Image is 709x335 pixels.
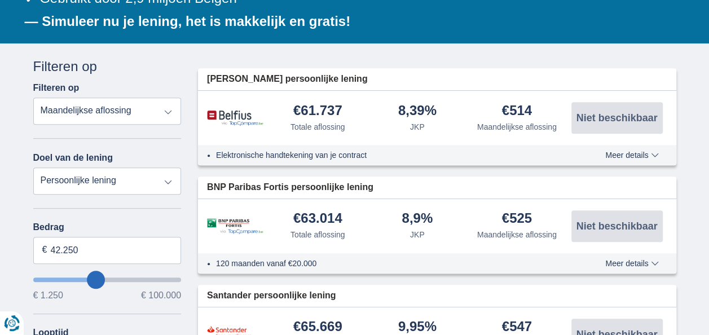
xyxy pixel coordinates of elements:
span: Niet beschikbaar [576,221,657,231]
button: Meer details [597,259,667,268]
b: — Simuleer nu je lening, het is makkelijk en gratis! [25,14,351,29]
span: Meer details [605,151,658,159]
div: €65.669 [293,320,342,335]
div: 8,9% [402,211,433,227]
button: Niet beschikbaar [571,102,663,134]
span: € 1.250 [33,291,63,300]
div: Maandelijkse aflossing [477,121,557,133]
span: [PERSON_NAME] persoonlijke lening [207,73,367,86]
div: €514 [502,104,532,119]
input: wantToBorrow [33,277,182,282]
li: 120 maanden vanaf €20.000 [216,258,564,269]
div: Maandelijkse aflossing [477,229,557,240]
li: Elektronische handtekening van je contract [216,149,564,161]
div: Totale aflossing [290,229,345,240]
span: Meer details [605,259,658,267]
div: Filteren op [33,57,182,76]
span: Niet beschikbaar [576,113,657,123]
span: BNP Paribas Fortis persoonlijke lening [207,181,373,194]
label: Doel van de lening [33,153,113,163]
span: Santander persoonlijke lening [207,289,336,302]
span: € 100.000 [141,291,181,300]
div: €63.014 [293,211,342,227]
img: product.pl.alt Belfius [207,110,263,126]
div: JKP [410,229,425,240]
div: Totale aflossing [290,121,345,133]
div: €61.737 [293,104,342,119]
div: 8,39% [398,104,437,119]
button: Meer details [597,151,667,160]
div: €547 [502,320,532,335]
div: 9,95% [398,320,437,335]
span: € [42,244,47,257]
label: Bedrag [33,222,182,232]
button: Niet beschikbaar [571,210,663,242]
label: Filteren op [33,83,80,93]
img: product.pl.alt BNP Paribas Fortis [207,218,263,235]
div: JKP [410,121,425,133]
div: €525 [502,211,532,227]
